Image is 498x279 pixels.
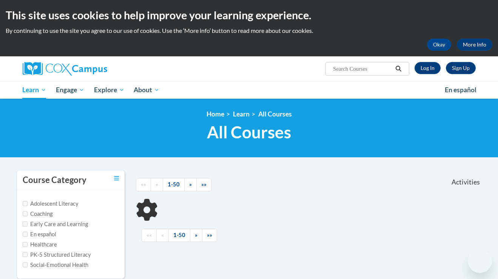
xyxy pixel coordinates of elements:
[415,62,441,74] a: Log In
[146,232,152,238] span: ««
[184,178,197,191] a: Next
[151,178,163,191] a: Previous
[136,178,151,191] a: Begining
[196,178,211,191] a: End
[134,85,159,95] span: About
[23,210,52,218] label: Coaching
[141,181,146,188] span: ««
[142,229,157,242] a: Begining
[457,39,492,51] a: More Info
[258,110,292,118] a: All Courses
[452,178,480,186] span: Activities
[23,232,28,237] input: Checkbox for Options
[56,85,84,95] span: Engage
[23,240,57,249] label: Healthcare
[446,62,476,74] a: Register
[23,261,88,269] label: Social-Emotional Health
[23,220,88,228] label: Early Care and Learning
[393,64,404,73] button: Search
[207,122,291,142] span: All Courses
[23,201,28,206] input: Checkbox for Options
[207,232,212,238] span: »»
[23,62,107,76] img: Cox Campus
[18,81,51,99] a: Learn
[11,81,487,99] div: Main menu
[440,82,481,98] a: En español
[468,249,492,273] iframe: Button to launch messaging window
[23,211,28,216] input: Checkbox for Options
[22,85,46,95] span: Learn
[114,174,119,183] a: Toggle collapse
[168,229,190,242] a: 1-50
[23,262,28,267] input: Checkbox for Options
[94,85,124,95] span: Explore
[23,174,86,186] h3: Course Category
[129,81,164,99] a: About
[201,181,207,188] span: »»
[23,242,28,247] input: Checkbox for Options
[427,39,451,51] button: Okay
[89,81,129,99] a: Explore
[23,200,79,208] label: Adolescent Literacy
[23,251,91,259] label: PK-5 Structured Literacy
[51,81,89,99] a: Engage
[156,181,158,188] span: «
[207,110,224,118] a: Home
[202,229,217,242] a: End
[195,232,197,238] span: »
[6,8,492,23] h2: This site uses cookies to help improve your learning experience.
[190,229,202,242] a: Next
[445,86,476,94] span: En español
[23,252,28,257] input: Checkbox for Options
[332,64,393,73] input: Search Courses
[189,181,192,188] span: »
[6,26,492,35] p: By continuing to use the site you agree to our use of cookies. Use the ‘More info’ button to read...
[23,230,56,239] label: En español
[156,229,169,242] a: Previous
[163,178,185,191] a: 1-50
[23,222,28,226] input: Checkbox for Options
[233,110,250,118] a: Learn
[161,232,164,238] span: «
[23,62,166,76] a: Cox Campus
